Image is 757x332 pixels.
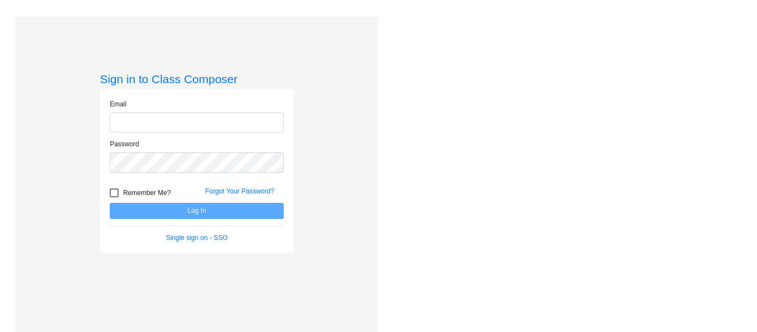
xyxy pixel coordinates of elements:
[166,234,227,242] a: Single sign on - SSO
[110,99,126,109] label: Email
[123,186,171,200] span: Remember Me?
[100,72,294,86] h3: Sign in to Class Composer
[110,139,139,149] label: Password
[205,187,274,195] a: Forgot Your Password?
[110,203,284,219] button: Log In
